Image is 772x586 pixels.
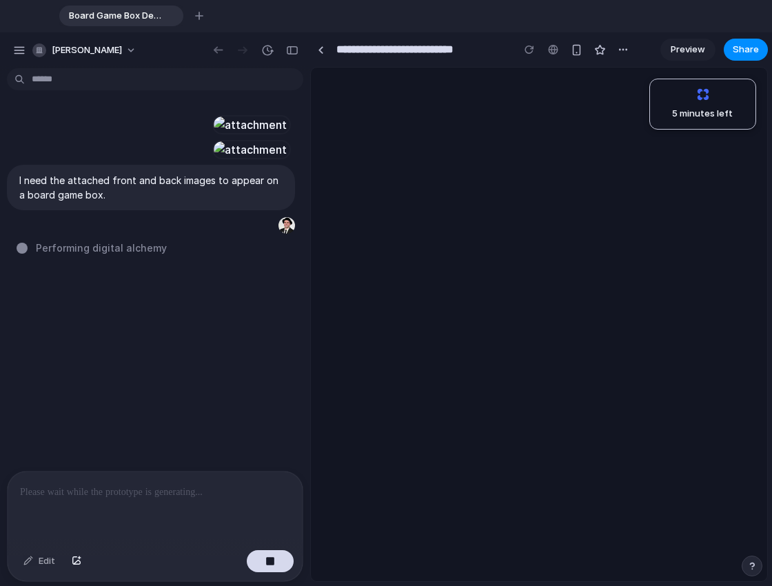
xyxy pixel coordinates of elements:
[660,39,715,61] a: Preview
[724,39,768,61] button: Share
[19,173,283,202] p: I need the attached front and back images to appear on a board game box.
[52,43,122,57] span: [PERSON_NAME]
[662,107,733,121] span: 5 minutes left
[36,241,167,255] span: Performing digital alchemy
[733,43,759,57] span: Share
[63,9,161,23] span: Board Game Box Design Sample
[27,39,143,61] button: [PERSON_NAME]
[671,43,705,57] span: Preview
[59,6,183,26] div: Board Game Box Design Sample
